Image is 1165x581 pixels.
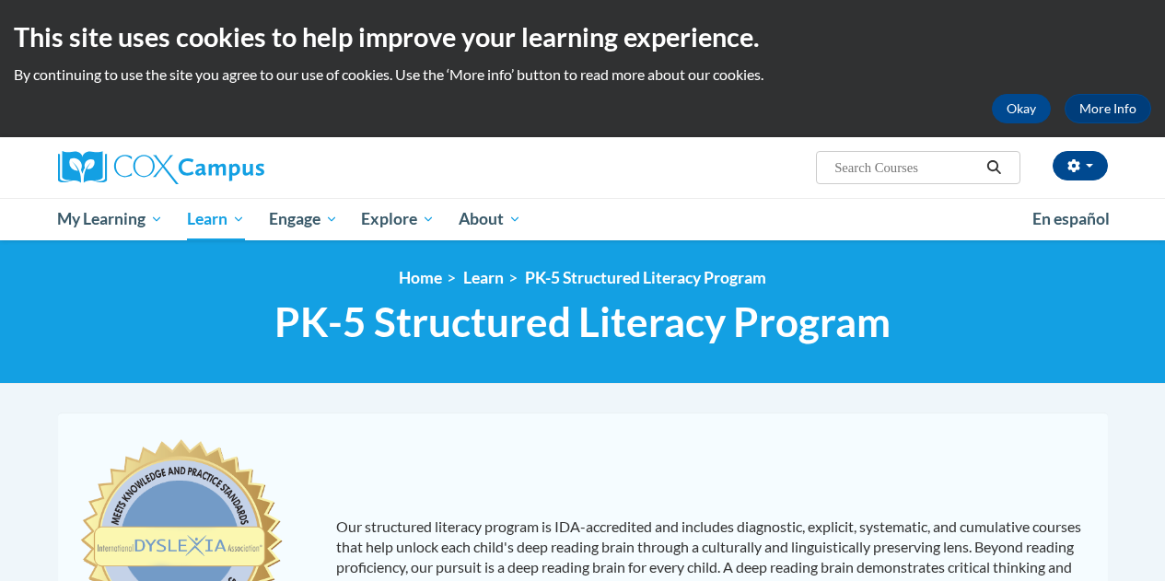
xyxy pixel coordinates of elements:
a: Home [399,268,442,287]
button: Okay [992,94,1051,123]
button: Search [980,157,1008,179]
p: By continuing to use the site you agree to our use of cookies. Use the ‘More info’ button to read... [14,64,1151,85]
a: More Info [1065,94,1151,123]
span: Explore [361,208,435,230]
a: PK-5 Structured Literacy Program [525,268,766,287]
input: Search Courses [833,157,980,179]
span: En español [1032,209,1110,228]
a: Learn [463,268,504,287]
a: Explore [349,198,447,240]
span: My Learning [57,208,163,230]
span: About [459,208,521,230]
span: Learn [187,208,245,230]
a: Cox Campus [58,151,390,184]
a: My Learning [46,198,176,240]
a: About [447,198,533,240]
h2: This site uses cookies to help improve your learning experience. [14,18,1151,55]
div: Main menu [44,198,1122,240]
button: Account Settings [1053,151,1108,180]
img: Cox Campus [58,151,264,184]
a: Engage [257,198,350,240]
span: PK-5 Structured Literacy Program [274,297,891,346]
a: Learn [175,198,257,240]
a: En español [1020,200,1122,238]
span: Engage [269,208,338,230]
